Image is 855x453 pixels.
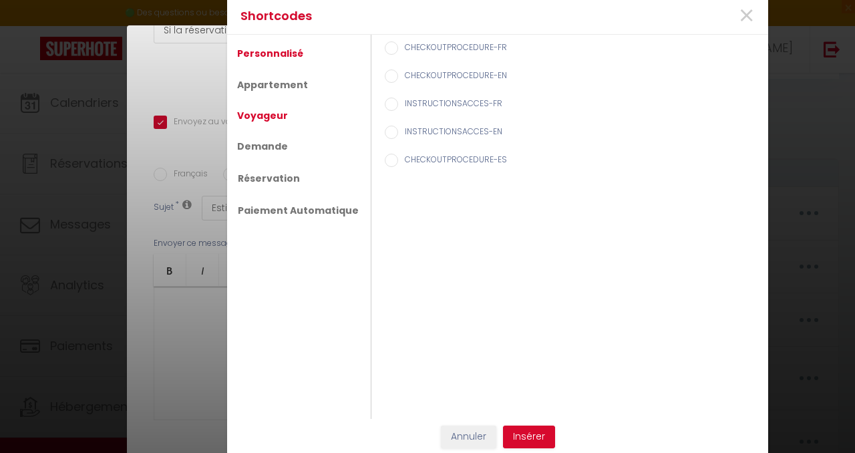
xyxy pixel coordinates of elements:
a: Demande [230,134,295,158]
label: INSTRUCTIONSACCES-FR [398,98,502,112]
button: Ouvrir le widget de chat LiveChat [11,5,51,45]
a: Paiement Automatique [230,198,366,223]
a: Réservation [230,166,307,191]
label: INSTRUCTIONSACCES-EN [398,126,502,140]
a: Voyageur [230,104,295,128]
label: CHECKOUTPROCEDURE-ES [398,154,507,168]
a: Personnalisé [230,41,310,65]
button: Close [738,2,755,31]
label: CHECKOUTPROCEDURE-EN [398,69,507,84]
a: Appartement [230,73,315,97]
button: Annuler [441,426,496,448]
h4: Shortcodes [240,7,578,25]
iframe: Chat [798,393,845,443]
button: Insérer [503,426,555,448]
label: CHECKOUTPROCEDURE-FR [398,41,507,56]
